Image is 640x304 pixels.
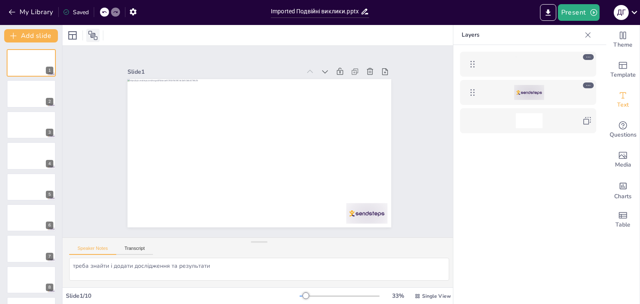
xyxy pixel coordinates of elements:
[6,5,57,19] button: My Library
[46,67,53,74] div: 1
[7,173,56,201] div: https://cdn.sendsteps.com/images/logo/sendsteps_logo_white.pnghttps://cdn.sendsteps.com/images/lo...
[460,52,596,77] div: https://api.sendsteps.com/image/d25abecaaf47451f9039f24e2a4fc3db14746c7d
[46,98,53,105] div: 2
[388,292,408,300] div: 33 %
[606,145,640,175] div: Add images, graphics, shapes or video
[422,293,451,299] span: Single View
[606,85,640,115] div: Add text boxes
[88,30,98,40] span: Position
[617,100,629,110] span: Text
[540,4,556,21] button: Export to PowerPoint
[271,5,360,17] input: Insert title
[7,111,56,139] div: https://cdn.sendsteps.com/images/logo/sendsteps_logo_white.pnghttps://cdn.sendsteps.com/images/lo...
[7,80,56,107] div: https://cdn.sendsteps.com/images/logo/sendsteps_logo_white.pnghttps://cdn.sendsteps.com/images/lo...
[7,235,56,262] div: 7
[46,253,53,260] div: 7
[7,142,56,169] div: https://cdn.sendsteps.com/images/logo/sendsteps_logo_white.pnghttps://cdn.sendsteps.com/images/lo...
[66,292,300,300] div: Slide 1 / 10
[69,246,116,255] button: Speaker Notes
[63,8,89,16] div: Saved
[460,80,596,105] div: https://cdn.sendsteps.com/images/logo/sendsteps_logo_white.pnghttps://cdn.sendsteps.com/images/lo...
[46,129,53,136] div: 3
[606,205,640,235] div: Add a table
[66,29,79,42] div: Layout
[615,160,631,169] span: Media
[7,204,56,232] div: https://cdn.sendsteps.com/images/logo/sendsteps_logo_white.pnghttps://cdn.sendsteps.com/images/lo...
[606,115,640,145] div: Get real-time input from your audience
[615,220,630,229] span: Table
[558,4,600,21] button: Present
[46,222,53,229] div: 6
[614,5,629,20] div: Д Г
[613,40,632,50] span: Theme
[46,191,53,198] div: 5
[4,29,58,42] button: Add slide
[614,192,632,201] span: Charts
[46,284,53,291] div: 8
[46,160,53,167] div: 4
[606,55,640,85] div: Add ready made slides
[127,68,301,76] div: Slide 1
[462,25,581,45] p: Layers
[610,130,637,140] span: Questions
[69,258,449,281] textarea: треба знайти і додати дослідження та результати
[606,25,640,55] div: Change the overall theme
[116,246,153,255] button: Transcript
[7,266,56,294] div: 8
[610,70,636,80] span: Template
[606,175,640,205] div: Add charts and graphs
[7,49,56,77] div: https://cdn.sendsteps.com/images/logo/sendsteps_logo_white.pnghttps://cdn.sendsteps.com/images/lo...
[614,4,629,21] button: Д Г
